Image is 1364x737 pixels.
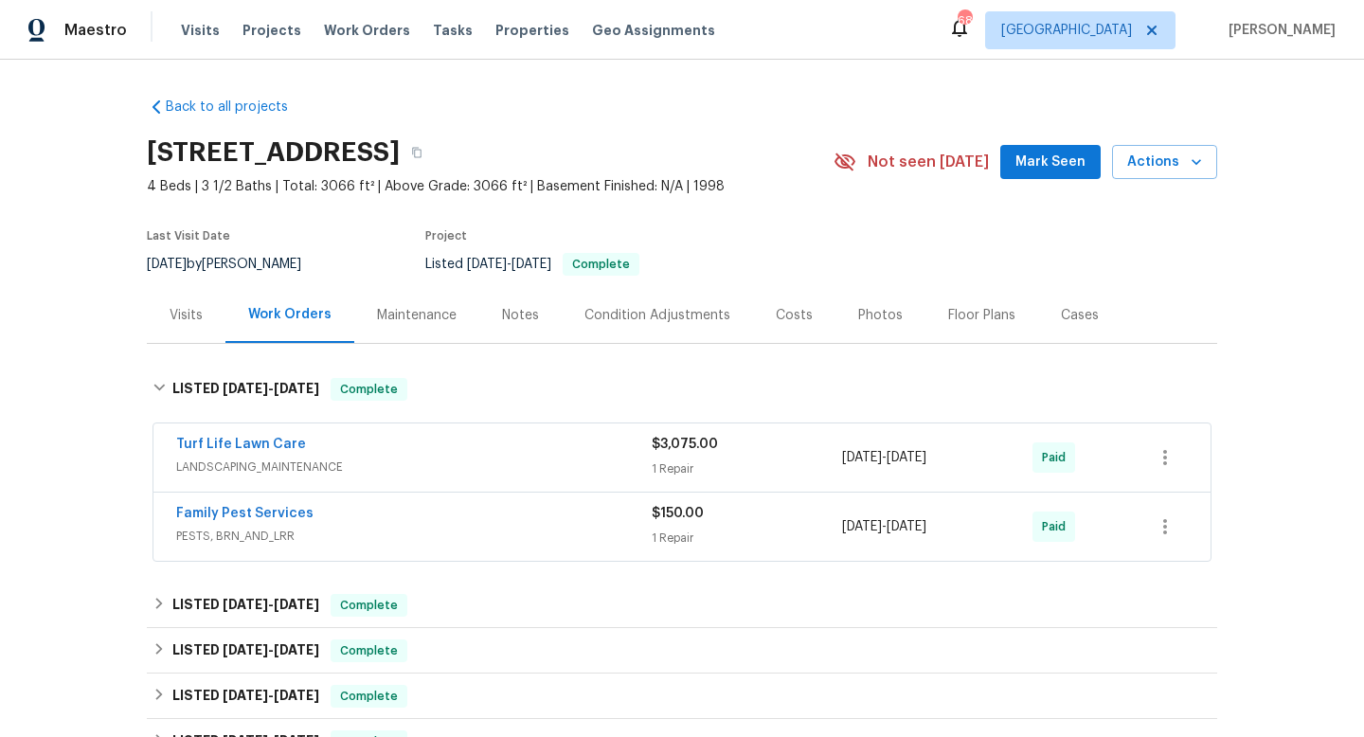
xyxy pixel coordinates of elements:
span: Project [425,230,467,242]
div: by [PERSON_NAME] [147,253,324,276]
span: [DATE] [511,258,551,271]
div: Work Orders [248,305,332,324]
span: [GEOGRAPHIC_DATA] [1001,21,1132,40]
span: Last Visit Date [147,230,230,242]
span: [DATE] [274,643,319,656]
span: [DATE] [223,689,268,702]
h6: LISTED [172,594,319,617]
span: Work Orders [324,21,410,40]
span: Mark Seen [1015,151,1086,174]
span: [DATE] [223,598,268,611]
span: [DATE] [887,520,926,533]
button: Actions [1112,145,1217,180]
span: - [842,448,926,467]
div: Maintenance [377,306,457,325]
div: Visits [170,306,203,325]
span: [DATE] [842,451,882,464]
span: [DATE] [223,382,268,395]
span: [DATE] [274,689,319,702]
span: [DATE] [223,643,268,656]
div: Photos [858,306,903,325]
div: Costs [776,306,813,325]
span: Complete [332,641,405,660]
div: 1 Repair [652,529,842,548]
span: Not seen [DATE] [868,153,989,171]
div: 1 Repair [652,459,842,478]
span: 4 Beds | 3 1/2 Baths | Total: 3066 ft² | Above Grade: 3066 ft² | Basement Finished: N/A | 1998 [147,177,834,196]
span: [PERSON_NAME] [1221,21,1336,40]
span: Maestro [64,21,127,40]
span: - [842,517,926,536]
span: Tasks [433,24,473,37]
span: Actions [1127,151,1202,174]
h6: LISTED [172,378,319,401]
span: Visits [181,21,220,40]
a: Back to all projects [147,98,329,117]
span: Complete [332,380,405,399]
span: - [223,643,319,656]
span: - [223,689,319,702]
h2: [STREET_ADDRESS] [147,143,400,162]
span: [DATE] [274,598,319,611]
h6: LISTED [172,639,319,662]
span: Paid [1042,448,1073,467]
span: $150.00 [652,507,704,520]
span: Complete [332,596,405,615]
div: 68 [958,11,971,30]
div: LISTED [DATE]-[DATE]Complete [147,674,1217,719]
span: [DATE] [887,451,926,464]
span: LANDSCAPING_MAINTENANCE [176,458,652,476]
span: [DATE] [467,258,507,271]
div: Floor Plans [948,306,1015,325]
div: LISTED [DATE]-[DATE]Complete [147,359,1217,420]
span: Listed [425,258,639,271]
span: Complete [565,259,637,270]
span: - [223,598,319,611]
div: LISTED [DATE]-[DATE]Complete [147,583,1217,628]
span: Geo Assignments [592,21,715,40]
span: - [223,382,319,395]
span: Projects [242,21,301,40]
div: LISTED [DATE]-[DATE]Complete [147,628,1217,674]
div: Condition Adjustments [584,306,730,325]
div: Notes [502,306,539,325]
span: Properties [495,21,569,40]
span: [DATE] [274,382,319,395]
span: [DATE] [842,520,882,533]
span: PESTS, BRN_AND_LRR [176,527,652,546]
button: Copy Address [400,135,434,170]
a: Family Pest Services [176,507,314,520]
h6: LISTED [172,685,319,708]
button: Mark Seen [1000,145,1101,180]
span: Complete [332,687,405,706]
span: - [467,258,551,271]
span: $3,075.00 [652,438,718,451]
span: Paid [1042,517,1073,536]
a: Turf Life Lawn Care [176,438,306,451]
span: [DATE] [147,258,187,271]
div: Cases [1061,306,1099,325]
